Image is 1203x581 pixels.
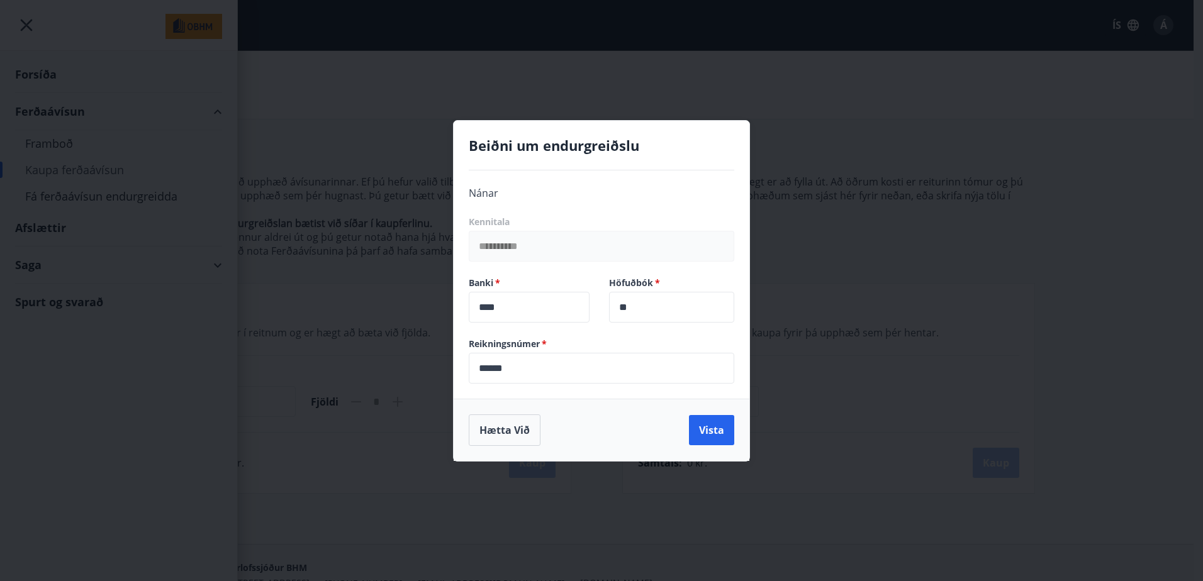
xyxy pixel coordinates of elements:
[469,414,540,446] button: Hætta við
[469,338,734,350] label: Reikningsnúmer
[469,216,734,228] label: Kennitala
[469,277,594,289] label: Banki
[689,415,734,445] button: Vista
[609,277,734,289] label: Höfuðbók
[469,136,734,155] h4: Beiðni um endurgreiðslu
[469,186,498,200] span: Nánar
